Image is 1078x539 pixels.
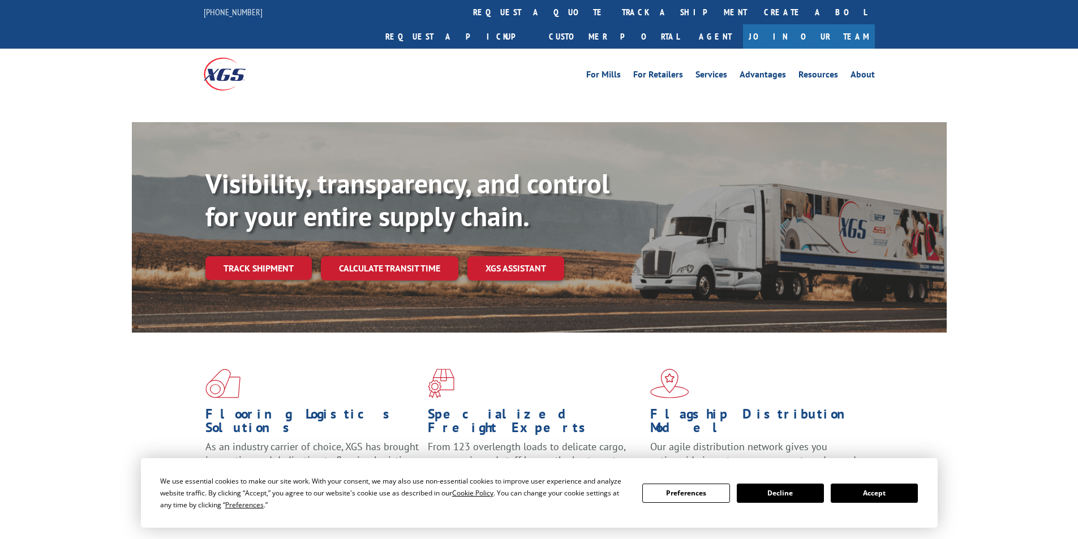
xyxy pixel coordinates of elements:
button: Preferences [642,484,729,503]
a: For Retailers [633,70,683,83]
a: Agent [688,24,743,49]
a: Calculate transit time [321,256,458,281]
h1: Flagship Distribution Model [650,407,864,440]
span: Our agile distribution network gives you nationwide inventory management on demand. [650,440,858,467]
h1: Flooring Logistics Solutions [205,407,419,440]
a: Advantages [740,70,786,83]
img: xgs-icon-focused-on-flooring-red [428,369,454,398]
a: For Mills [586,70,621,83]
img: xgs-icon-total-supply-chain-intelligence-red [205,369,240,398]
a: Services [695,70,727,83]
a: [PHONE_NUMBER] [204,6,263,18]
a: Resources [798,70,838,83]
h1: Specialized Freight Experts [428,407,642,440]
a: About [851,70,875,83]
span: As an industry carrier of choice, XGS has brought innovation and dedication to flooring logistics... [205,440,419,480]
button: Decline [737,484,824,503]
div: Cookie Consent Prompt [141,458,938,528]
a: Request a pickup [377,24,540,49]
p: From 123 overlength loads to delicate cargo, our experienced staff knows the best way to move you... [428,440,642,490]
img: xgs-icon-flagship-distribution-model-red [650,369,689,398]
a: Track shipment [205,256,312,280]
div: We use essential cookies to make our site work. With your consent, we may also use non-essential ... [160,475,629,511]
b: Visibility, transparency, and control for your entire supply chain. [205,166,609,234]
a: XGS ASSISTANT [467,256,564,281]
button: Accept [831,484,918,503]
span: Preferences [225,500,264,510]
a: Join Our Team [743,24,875,49]
a: Customer Portal [540,24,688,49]
span: Cookie Policy [452,488,493,498]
